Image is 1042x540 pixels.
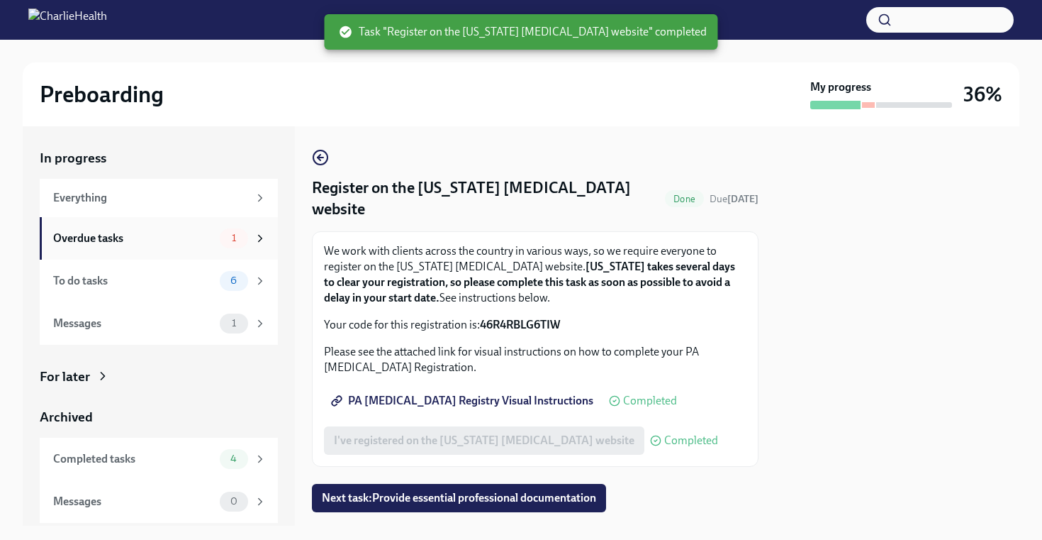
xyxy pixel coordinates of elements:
div: Messages [53,494,214,509]
p: Your code for this registration is: [324,317,746,333]
strong: [DATE] [727,193,758,205]
button: Next task:Provide essential professional documentation [312,484,606,512]
p: Please see the attached link for visual instructions on how to complete your PA [MEDICAL_DATA] Re... [324,344,746,375]
a: Messages0 [40,480,278,523]
a: For later [40,368,278,386]
a: Everything [40,179,278,217]
img: CharlieHealth [28,9,107,31]
h4: Register on the [US_STATE] [MEDICAL_DATA] website [312,177,659,220]
span: August 31st, 2025 09:00 [710,192,758,206]
strong: [US_STATE] takes several days to clear your registration, so please complete this task as soon as... [324,260,735,304]
a: Messages1 [40,302,278,345]
span: Task "Register on the [US_STATE] [MEDICAL_DATA] website" completed [339,24,707,40]
span: 1 [223,318,245,329]
div: Overdue tasks [53,231,214,246]
span: Due [710,193,758,205]
a: To do tasks6 [40,260,278,302]
span: Completed [623,395,677,407]
strong: 46R4RBLG6TIW [480,318,560,331]
span: Next task : Provide essential professional documentation [322,491,596,505]
div: Messages [53,316,214,331]
h2: Preboarding [40,80,164,109]
span: 0 [222,496,246,507]
span: Done [665,194,704,204]
div: To do tasks [53,273,214,289]
span: 4 [222,453,245,464]
span: PA [MEDICAL_DATA] Registry Visual Instructions [334,394,593,408]
a: Completed tasks4 [40,438,278,480]
span: 1 [223,233,245,243]
span: 6 [222,275,245,286]
div: For later [40,368,90,386]
strong: My progress [810,79,871,95]
h3: 36% [963,82,1002,107]
span: Completed [664,435,718,446]
div: Everything [53,190,248,206]
a: PA [MEDICAL_DATA] Registry Visual Instructions [324,387,603,415]
p: We work with clients across the country in various ways, so we require everyone to register on th... [324,243,746,306]
a: Archived [40,408,278,426]
a: In progress [40,149,278,167]
a: Overdue tasks1 [40,217,278,260]
div: Completed tasks [53,451,214,467]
